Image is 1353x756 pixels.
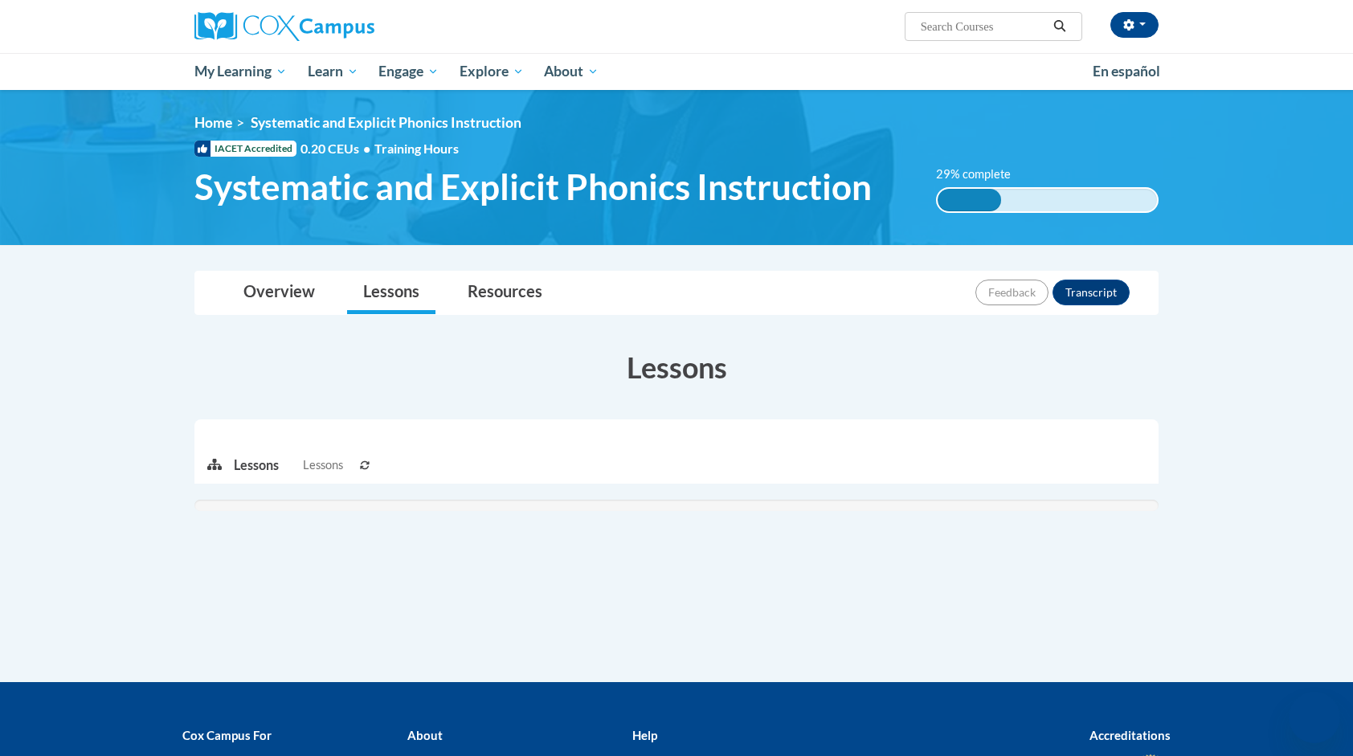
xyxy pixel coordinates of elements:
[227,272,331,314] a: Overview
[194,166,872,208] span: Systematic and Explicit Phonics Instruction
[1053,280,1130,305] button: Transcript
[452,272,558,314] a: Resources
[534,53,610,90] a: About
[182,728,272,742] b: Cox Campus For
[234,456,279,474] p: Lessons
[975,280,1048,305] button: Feedback
[1089,728,1171,742] b: Accreditations
[938,189,1001,211] div: 29% complete
[449,53,534,90] a: Explore
[297,53,369,90] a: Learn
[407,728,443,742] b: About
[632,728,657,742] b: Help
[1110,12,1159,38] button: Account Settings
[303,456,343,474] span: Lessons
[308,62,358,81] span: Learn
[194,114,232,131] a: Home
[194,12,374,41] img: Cox Campus
[194,141,296,157] span: IACET Accredited
[1289,692,1340,743] iframe: Button to launch messaging window
[170,53,1183,90] div: Main menu
[378,62,439,81] span: Engage
[1048,17,1072,36] button: Search
[368,53,449,90] a: Engage
[194,62,287,81] span: My Learning
[347,272,435,314] a: Lessons
[194,12,500,41] a: Cox Campus
[919,17,1048,36] input: Search Courses
[194,347,1159,387] h3: Lessons
[1093,63,1160,80] span: En español
[936,166,1028,183] label: 29% complete
[1082,55,1171,88] a: En español
[300,140,374,157] span: 0.20 CEUs
[460,62,524,81] span: Explore
[544,62,599,81] span: About
[251,114,521,131] span: Systematic and Explicit Phonics Instruction
[184,53,297,90] a: My Learning
[374,141,459,156] span: Training Hours
[363,141,370,156] span: •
